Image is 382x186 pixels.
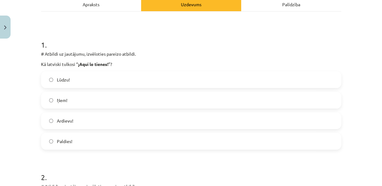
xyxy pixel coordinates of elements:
p: # Atbildi uz jautājumu, izvēloties pareizo atbildi. [41,51,341,57]
input: Lūdzu! [49,78,53,82]
h1: 1 . [41,30,341,49]
span: Ņem! [57,97,67,104]
input: Ņem! [49,98,53,102]
h1: 2 . [41,162,341,181]
p: Kā latviski tulkosi “ ”? [41,61,341,67]
span: Lūdzu! [57,77,70,83]
strong: ¡Aquí lo tienes! [78,61,108,67]
input: Paldies! [49,139,53,143]
span: Ardievu! [57,118,73,124]
img: icon-close-lesson-0947bae3869378f0d4975bcd49f059093ad1ed9edebbc8119c70593378902aed.svg [4,26,7,30]
span: Paldies! [57,138,72,145]
input: Ardievu! [49,119,53,123]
